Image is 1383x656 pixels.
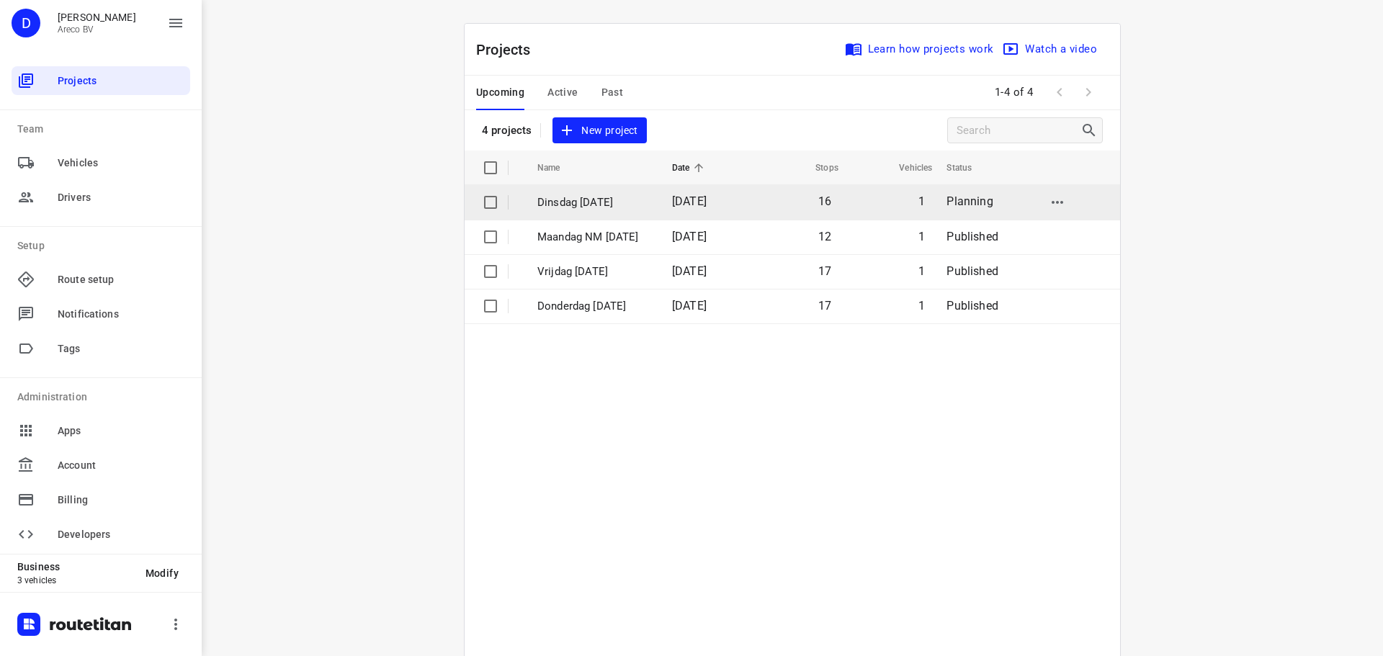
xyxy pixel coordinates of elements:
p: Maandag NM [DATE] [537,229,650,246]
span: 17 [818,264,831,278]
button: Modify [134,560,190,586]
div: Route setup [12,265,190,294]
span: Vehicles [880,159,932,176]
p: Setup [17,238,190,253]
p: 4 projects [482,124,532,137]
span: Active [547,84,578,102]
p: Projects [476,39,542,60]
span: Apps [58,423,184,439]
div: Notifications [12,300,190,328]
span: Vehicles [58,156,184,171]
span: [DATE] [672,230,707,243]
span: Notifications [58,307,184,322]
span: Name [537,159,579,176]
div: Vehicles [12,148,190,177]
div: Apps [12,416,190,445]
div: Developers [12,520,190,549]
span: 1 [918,194,925,208]
p: Dinsdag [DATE] [537,194,650,211]
button: New project [552,117,646,144]
span: [DATE] [672,299,707,313]
span: Past [601,84,624,102]
p: Team [17,122,190,137]
span: Planning [946,194,993,208]
span: Stops [797,159,838,176]
span: Modify [146,567,179,579]
span: Previous Page [1045,78,1074,107]
p: Didier Evrard [58,12,136,23]
span: Projects [58,73,184,89]
p: Areco BV [58,24,136,35]
div: Tags [12,334,190,363]
span: Date [672,159,709,176]
span: Route setup [58,272,184,287]
span: 1-4 of 4 [989,77,1039,108]
p: Business [17,561,134,572]
span: Drivers [58,190,184,205]
span: Account [58,458,184,473]
span: [DATE] [672,264,707,278]
span: Next Page [1074,78,1103,107]
div: Drivers [12,183,190,212]
span: Upcoming [476,84,524,102]
div: Billing [12,485,190,514]
p: Donderdag 4 September [537,298,650,315]
span: Published [946,264,998,278]
div: D [12,9,40,37]
div: Account [12,451,190,480]
p: 3 vehicles [17,575,134,585]
span: 12 [818,230,831,243]
span: Status [946,159,990,176]
p: Vrijdag 5 September [537,264,650,280]
span: Billing [58,493,184,508]
div: Search [1080,122,1102,139]
span: 17 [818,299,831,313]
span: Developers [58,527,184,542]
span: 16 [818,194,831,208]
div: Projects [12,66,190,95]
input: Search projects [957,120,1080,142]
span: 1 [918,299,925,313]
span: New project [561,122,637,140]
span: Published [946,299,998,313]
span: [DATE] [672,194,707,208]
span: 1 [918,264,925,278]
span: Tags [58,341,184,356]
p: Administration [17,390,190,405]
span: Published [946,230,998,243]
span: 1 [918,230,925,243]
